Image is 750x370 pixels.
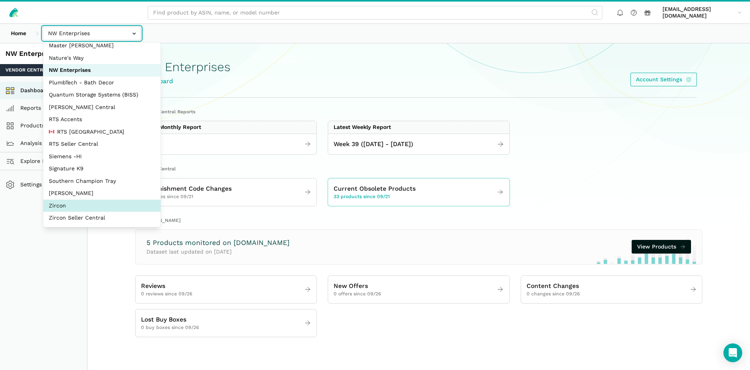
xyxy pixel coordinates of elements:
[5,67,49,74] span: Vendor Central
[141,60,230,74] h1: NW Enterprises
[5,49,82,59] div: NW Enterprises
[527,281,579,291] span: Content Changes
[8,157,55,166] span: Explore Data
[328,279,509,300] a: New Offers 0 offers since 09/26
[141,77,230,86] div: Dashboard
[43,200,161,212] button: Zircon
[5,27,32,40] a: Home
[141,109,697,116] h2: Vendor Central Reports
[141,217,697,224] h2: [DOMAIN_NAME]
[637,243,676,251] span: View Products
[43,113,161,126] button: RTS Accents
[136,312,316,334] a: Lost Buy Boxes 0 buy boxes since 09/26
[43,39,161,52] button: Master [PERSON_NAME]
[141,281,165,291] span: Reviews
[334,124,391,131] div: Latest Weekly Report
[328,137,509,152] a: Week 39 ([DATE] - [DATE])
[334,291,381,298] span: 0 offers since 09/26
[43,89,161,101] button: Quantum Storage Systems (BISS)
[43,101,161,114] button: [PERSON_NAME] Central
[141,324,199,331] span: 0 buy boxes since 09/26
[43,163,161,175] button: Signature K9
[334,184,416,194] span: Current Obsolete Products
[43,175,161,188] button: Southern Champion Tray
[723,343,742,362] div: Open Intercom Messenger
[662,6,735,20] span: [EMAIL_ADDRESS][DOMAIN_NAME]
[43,126,161,138] button: RTS [GEOGRAPHIC_DATA]
[43,150,161,163] button: Siemens -HI
[148,6,602,20] input: Find product by ASIN, name, or model number
[141,124,201,131] div: Latest Monthly Report
[146,248,289,256] p: Dataset last updated on [DATE]
[43,52,161,64] button: Nature's Way
[43,212,161,224] button: Zircon Seller Central
[334,139,413,149] span: Week 39 ([DATE] - [DATE])
[136,181,316,203] a: Replenishment Code Changes 0 changes since 09/21
[146,238,289,248] h3: 5 Products monitored on [DOMAIN_NAME]
[141,291,192,298] span: 0 reviews since 09/26
[630,73,697,86] a: Account Settings
[43,77,161,89] button: PlumbTech - Bath Decor
[43,138,161,150] button: RTS Seller Central
[521,279,702,300] a: Content Changes 0 changes since 09/26
[136,279,316,300] a: Reviews 0 reviews since 09/26
[141,166,697,173] h2: Vendor Central
[660,4,745,21] a: [EMAIL_ADDRESS][DOMAIN_NAME]
[334,193,390,200] span: 33 products since 09/21
[43,27,141,40] input: NW Enterprises
[136,137,316,152] a: [DATE]
[632,240,691,254] a: View Products
[141,315,186,325] span: Lost Buy Boxes
[141,184,232,194] span: Replenishment Code Changes
[527,291,580,298] span: 0 changes since 09/26
[43,64,161,77] button: NW Enterprises
[141,193,193,200] span: 0 changes since 09/21
[43,187,161,200] button: [PERSON_NAME]
[334,281,368,291] span: New Offers
[328,181,509,203] a: Current Obsolete Products 33 products since 09/21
